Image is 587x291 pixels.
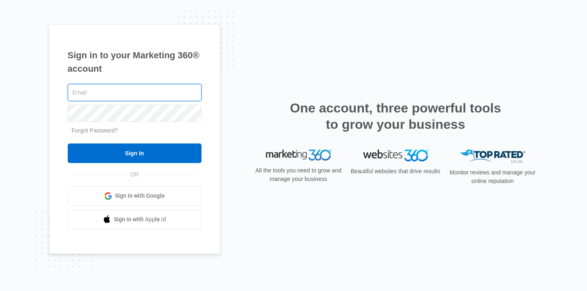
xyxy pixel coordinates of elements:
input: Sign In [68,143,202,163]
span: Sign in with Google [115,192,165,200]
p: Monitor reviews and manage your online reputation [447,168,538,185]
a: Sign in with Apple Id [68,210,202,229]
img: Marketing 360 [266,150,331,161]
a: Sign in with Google [68,186,202,206]
span: Sign in with Apple Id [114,215,166,224]
img: Top Rated Local [460,150,525,163]
img: Websites 360 [363,150,428,161]
h2: One account, three powerful tools to grow your business [288,100,504,132]
p: Beautiful websites that drive results [350,167,441,176]
h1: Sign in to your Marketing 360® account [68,48,202,75]
input: Email [68,84,202,101]
span: OR [124,170,144,179]
a: Forgot Password? [72,127,118,134]
p: All the tools you need to grow and manage your business [253,166,344,183]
